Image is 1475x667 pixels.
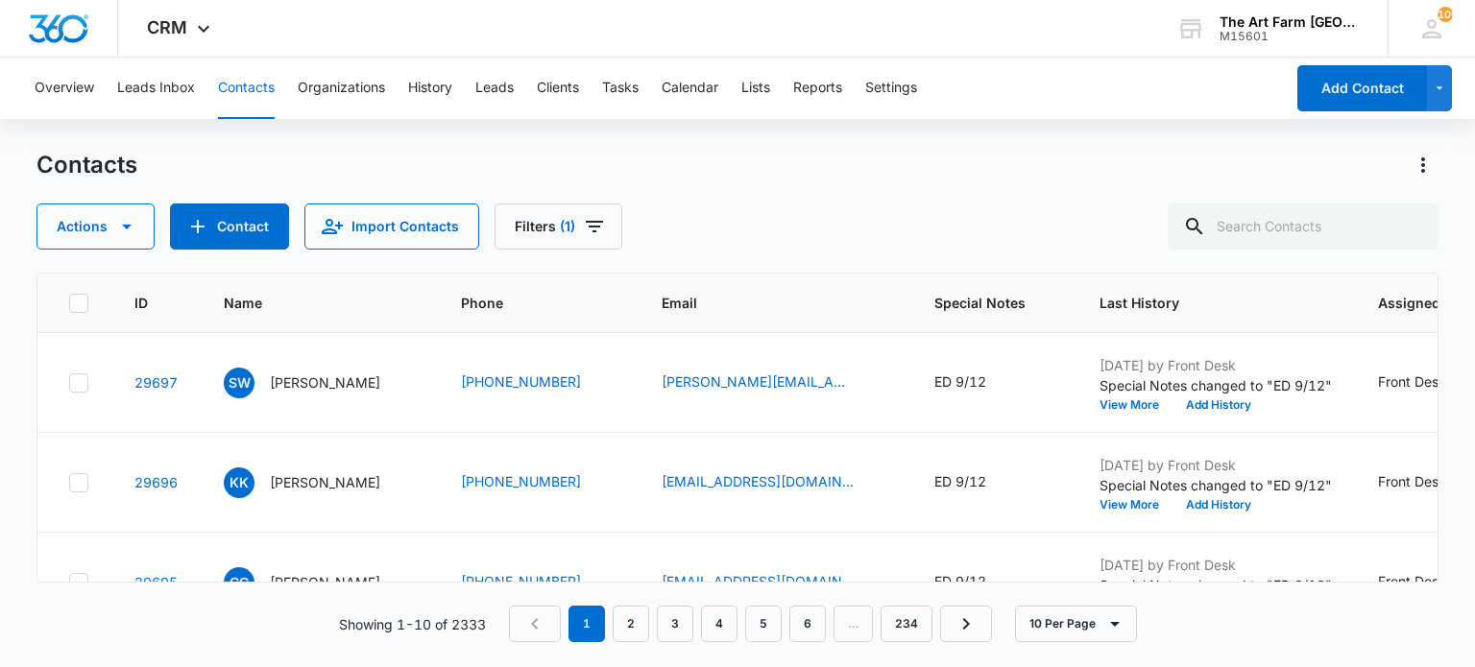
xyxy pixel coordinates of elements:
[662,371,854,392] a: [PERSON_NAME][EMAIL_ADDRESS][DOMAIN_NAME]
[881,606,932,642] a: Page 234
[662,58,718,119] button: Calendar
[1015,606,1137,642] button: 10 Per Page
[613,606,649,642] a: Page 2
[793,58,842,119] button: Reports
[940,606,992,642] a: Next Page
[662,571,854,591] a: [EMAIL_ADDRESS][DOMAIN_NAME]
[662,371,888,394] div: Email - annie.518@hotmail.com - Select to Edit Field
[224,567,415,598] div: Name - Chelsea Campbell - Select to Edit Field
[1438,7,1453,22] div: notifications count
[1438,7,1453,22] span: 109
[461,471,581,491] a: [PHONE_NUMBER]
[1378,571,1446,591] div: Front Desk
[789,606,826,642] a: Page 6
[304,203,479,250] button: Import Contacts
[560,220,575,233] span: (1)
[1100,455,1332,475] p: [DATE] by Front Desk
[475,58,514,119] button: Leads
[224,368,254,398] span: SW
[134,574,178,590] a: Navigate to contact details page for Chelsea Campbell
[1378,293,1461,313] span: Assigned To
[602,58,639,119] button: Tasks
[1100,499,1173,511] button: View More
[461,293,588,313] span: Phone
[934,471,1021,494] div: Special Notes - ED 9/12 - Select to Edit Field
[270,572,380,592] p: [PERSON_NAME]
[1100,375,1332,395] p: Special Notes changed to "ED 9/12"
[865,58,917,119] button: Settings
[117,58,195,119] button: Leads Inbox
[170,203,289,250] button: Add Contact
[1100,575,1332,595] p: Special Notes changed to "ED 9/12"
[461,371,616,394] div: Phone - (305) 613-1486 - Select to Edit Field
[224,293,387,313] span: Name
[1100,293,1304,313] span: Last History
[934,571,1021,594] div: Special Notes - ED 9/12 - Select to Edit Field
[270,472,380,492] p: [PERSON_NAME]
[662,471,888,494] div: Email - auctions@Impactnetwork.org - Select to Edit Field
[36,203,155,250] button: Actions
[408,58,452,119] button: History
[1100,399,1173,411] button: View More
[1220,30,1360,43] div: account id
[224,368,415,398] div: Name - Sisi Wang - Select to Edit Field
[134,293,150,313] span: ID
[224,567,254,598] span: CC
[509,606,992,642] nav: Pagination
[1173,399,1265,411] button: Add History
[537,58,579,119] button: Clients
[568,606,605,642] em: 1
[147,17,187,37] span: CRM
[934,293,1026,313] span: Special Notes
[701,606,737,642] a: Page 4
[934,371,986,392] div: ED 9/12
[298,58,385,119] button: Organizations
[1100,355,1332,375] p: [DATE] by Front Desk
[224,467,415,498] div: Name - katie kerr - Select to Edit Field
[934,571,986,591] div: ED 9/12
[461,571,616,594] div: Phone - (614) 202-8218 - Select to Edit Field
[657,606,693,642] a: Page 3
[745,606,782,642] a: Page 5
[1220,14,1360,30] div: account name
[1173,499,1265,511] button: Add History
[1100,475,1332,495] p: Special Notes changed to "ED 9/12"
[495,203,622,250] button: Filters
[1378,371,1446,392] div: Front Desk
[934,371,1021,394] div: Special Notes - ED 9/12 - Select to Edit Field
[36,151,137,179] h1: Contacts
[461,371,581,392] a: [PHONE_NUMBER]
[134,374,178,391] a: Navigate to contact details page for Sisi Wang
[662,471,854,491] a: [EMAIL_ADDRESS][DOMAIN_NAME]
[134,474,178,490] a: Navigate to contact details page for katie kerr
[1297,65,1427,111] button: Add Contact
[1378,471,1446,491] div: Front Desk
[934,471,986,491] div: ED 9/12
[662,571,888,594] div: Email - chelseajoancampbell@gmail.com - Select to Edit Field
[461,571,581,591] a: [PHONE_NUMBER]
[218,58,275,119] button: Contacts
[224,467,254,498] span: kk
[662,293,860,313] span: Email
[461,471,616,494] div: Phone - (917) 683-4944 - Select to Edit Field
[270,372,380,393] p: [PERSON_NAME]
[35,58,94,119] button: Overview
[1168,203,1439,250] input: Search Contacts
[741,58,770,119] button: Lists
[1100,555,1332,575] p: [DATE] by Front Desk
[339,614,486,634] p: Showing 1-10 of 2333
[1408,150,1439,180] button: Actions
